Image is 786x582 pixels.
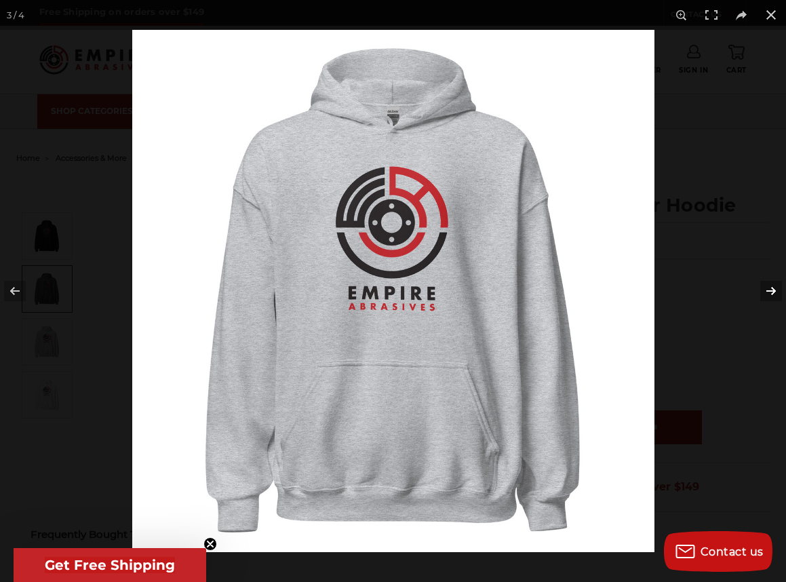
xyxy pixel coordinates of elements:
[14,548,206,582] div: Get Free ShippingClose teaser
[132,30,654,552] img: unisex-heavy-blend-hoodie-sport-grey-front-6744c901b5f5c__29334.1732561201.jpg
[664,531,772,572] button: Contact us
[701,545,764,558] span: Contact us
[45,557,175,573] span: Get Free Shipping
[203,537,217,551] button: Close teaser
[739,257,786,325] button: Next (arrow right)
